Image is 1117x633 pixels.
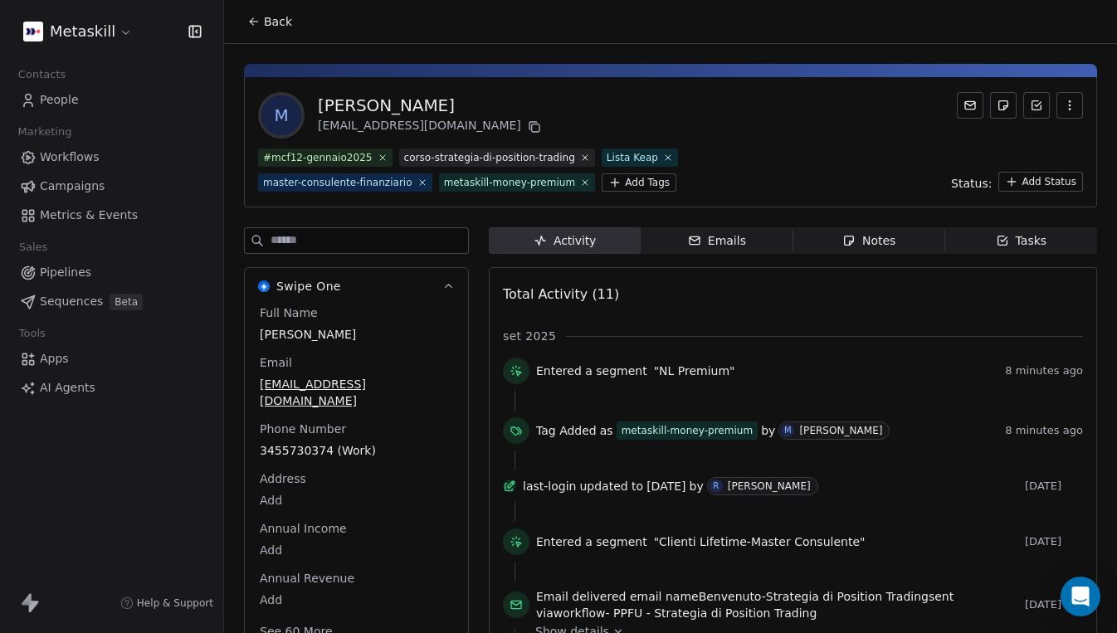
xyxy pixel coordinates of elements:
span: [EMAIL_ADDRESS][DOMAIN_NAME] [260,376,453,409]
span: AI Agents [40,379,95,397]
a: People [13,86,210,114]
span: Add [260,592,453,608]
div: Lista Keap [607,150,658,165]
span: by [761,422,775,439]
span: Annual Income [256,520,350,537]
a: AI Agents [13,374,210,402]
div: corso-strategia-di-position-trading [404,150,575,165]
span: as [600,422,613,439]
div: Tasks [996,232,1047,250]
span: Address [256,470,310,487]
span: Email delivered [536,590,626,603]
span: Pipelines [40,264,91,281]
span: Beta [110,294,143,310]
span: by [690,478,704,494]
div: [EMAIL_ADDRESS][DOMAIN_NAME] [318,117,544,137]
span: Sequences [40,293,103,310]
span: Workflows [40,149,100,166]
div: R [713,480,719,493]
span: Entered a segment [536,363,647,379]
span: Contacts [11,62,73,87]
a: Metrics & Events [13,202,210,229]
a: Pipelines [13,259,210,286]
img: Swipe One [258,280,270,292]
span: updated to [579,478,643,494]
div: Emails [688,232,746,250]
span: "NL Premium" [654,363,735,379]
span: [DATE] [1025,480,1083,493]
div: M [784,424,792,437]
span: "Clienti Lifetime-Master Consulente" [654,533,866,550]
span: [PERSON_NAME] [260,326,453,343]
span: Add [260,492,453,509]
span: Add [260,542,453,558]
span: Annual Revenue [256,570,358,587]
span: [DATE] [1025,598,1083,611]
button: Swipe OneSwipe One [245,268,468,304]
span: Campaigns [40,178,105,195]
img: AVATAR%20METASKILL%20-%20Colori%20Positivo.png [23,22,43,41]
span: Apps [40,350,69,368]
span: Phone Number [256,421,349,437]
span: PPFU - Strategia di Position Trading [613,606,817,620]
span: Status: [951,175,992,192]
span: People [40,91,79,109]
span: 3455730374 (Work) [260,442,453,459]
span: Help & Support [137,596,213,610]
span: email name sent via workflow - [536,588,1018,621]
span: M [261,95,301,135]
div: #mcf12-gennaio2025 [263,150,373,165]
span: Metaskill [50,21,115,42]
a: Workflows [13,144,210,171]
div: metaskill-money-premium [444,175,576,190]
span: [DATE] [646,478,685,494]
a: Apps [13,345,210,372]
span: 8 minutes ago [1005,424,1083,437]
span: Sales [12,235,55,260]
button: Add Tags [602,173,676,192]
span: Total Activity (11) [503,286,619,302]
div: [PERSON_NAME] [799,425,882,436]
div: Notes [842,232,895,250]
div: master-consulente-finanziario [263,175,412,190]
span: [DATE] [1025,535,1083,548]
span: last-login [523,478,576,494]
div: [PERSON_NAME] [728,480,811,492]
span: Marketing [11,119,79,144]
button: Add Status [998,172,1083,192]
span: Tools [12,321,52,346]
span: Back [264,13,292,30]
div: metaskill-money-premium [622,423,754,438]
a: Help & Support [120,596,213,610]
span: Metrics & Events [40,207,138,224]
span: Tag Added [536,422,597,439]
div: [PERSON_NAME] [318,94,544,117]
span: Swipe One [276,278,341,295]
span: Full Name [256,304,321,321]
a: SequencesBeta [13,288,210,315]
div: Open Intercom Messenger [1061,577,1100,616]
span: Email [256,354,295,371]
span: 8 minutes ago [1005,364,1083,377]
button: Back [237,7,302,37]
a: Campaigns [13,173,210,200]
span: Entered a segment [536,533,647,550]
button: Metaskill [20,17,136,46]
span: Benvenuto-Strategia di Position Trading [699,590,929,603]
span: set 2025 [503,328,556,344]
